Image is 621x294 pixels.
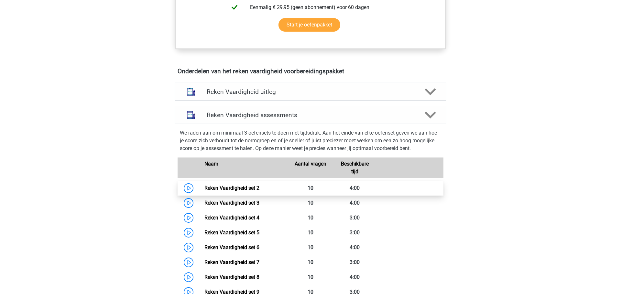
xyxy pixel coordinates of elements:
a: Reken Vaardigheid set 8 [204,274,259,280]
a: Reken Vaardigheid set 5 [204,229,259,236]
h4: Reken Vaardigheid uitleg [207,88,414,96]
a: Reken Vaardigheid set 2 [204,185,259,191]
h4: Onderdelen van het reken vaardigheid voorbereidingspakket [178,67,443,75]
div: Beschikbare tijd [332,160,377,176]
a: Reken Vaardigheid set 4 [204,215,259,221]
h4: Reken Vaardigheid assessments [207,111,414,119]
a: Reken Vaardigheid set 6 [204,244,259,250]
a: Reken Vaardigheid set 7 [204,259,259,265]
img: reken vaardigheid assessments [183,107,199,123]
div: Aantal vragen [288,160,332,176]
a: assessments Reken Vaardigheid assessments [172,106,449,124]
a: Start je oefenpakket [278,18,340,32]
img: reken vaardigheid uitleg [183,84,199,100]
p: We raden aan om minimaal 3 oefensets te doen met tijdsdruk. Aan het einde van elke oefenset geven... [180,129,441,152]
div: Naam [200,160,288,176]
a: Reken Vaardigheid set 3 [204,200,259,206]
a: uitleg Reken Vaardigheid uitleg [172,83,449,101]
